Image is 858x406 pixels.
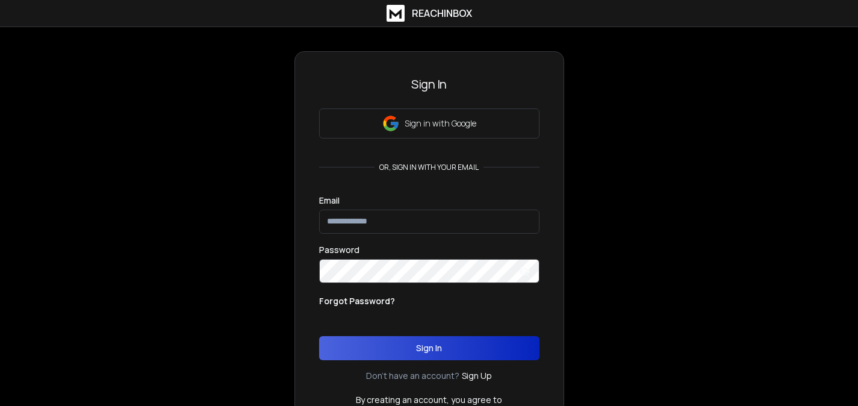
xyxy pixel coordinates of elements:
[319,246,359,254] label: Password
[319,336,539,360] button: Sign In
[319,196,340,205] label: Email
[356,394,502,406] p: By creating an account, you agree to
[405,117,476,130] p: Sign in with Google
[319,295,395,307] p: Forgot Password?
[387,5,472,22] a: ReachInbox
[319,108,539,139] button: Sign in with Google
[462,370,492,382] a: Sign Up
[387,5,405,22] img: logo
[366,370,459,382] p: Don't have an account?
[375,163,483,172] p: or, sign in with your email
[319,76,539,93] h3: Sign In
[412,6,472,20] h1: ReachInbox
